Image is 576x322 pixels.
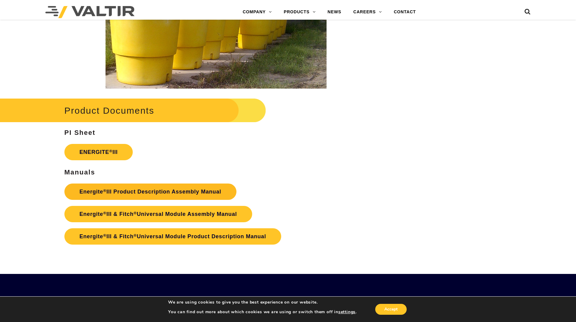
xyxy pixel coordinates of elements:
a: ENERGITE®III [64,144,133,160]
a: COMPANY [237,6,278,18]
strong: PI Sheet [64,129,96,136]
sup: ® [103,233,106,238]
sup: ® [109,149,112,153]
p: You can find out more about which cookies we are using or switch them off in . [168,309,357,315]
a: Energite®III & Fitch®Universal Module Product Description Manual [64,228,281,245]
sup: ® [103,211,106,215]
a: Energite®III & Fitch®Universal Module Assembly Manual [64,206,252,222]
p: We are using cookies to give you the best experience on our website. [168,300,357,305]
sup: ® [103,188,106,193]
sup: ® [134,211,137,215]
a: PRODUCTS [278,6,322,18]
img: Valtir [45,6,135,18]
a: NEWS [321,6,347,18]
strong: Manuals [64,168,95,176]
a: CONTACT [388,6,422,18]
a: CAREERS [347,6,388,18]
button: settings [338,309,356,315]
a: Energite®III Product Description Assembly Manual [64,184,236,200]
sup: ® [134,233,137,238]
button: Accept [375,304,407,315]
